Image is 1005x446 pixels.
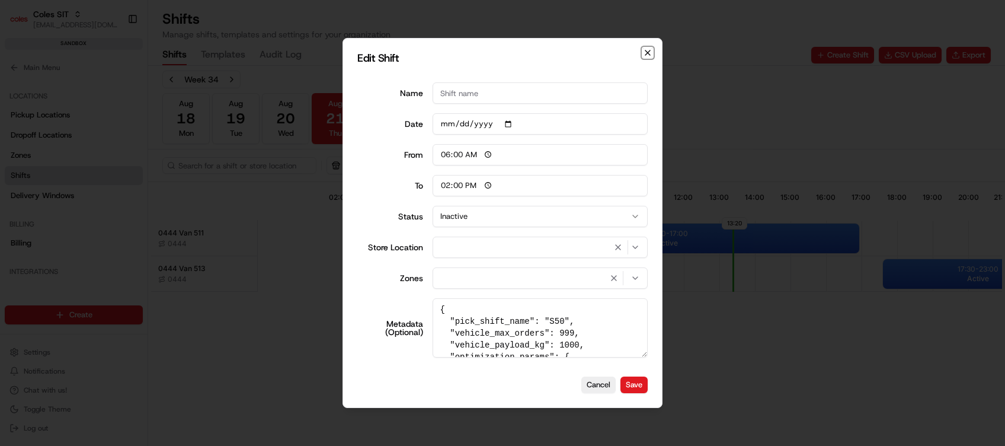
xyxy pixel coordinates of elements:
[357,274,423,282] label: Zones
[12,12,36,36] img: Nash
[12,47,216,66] p: Welcome 👋
[118,201,143,210] span: Pylon
[357,151,423,159] div: From
[40,113,194,125] div: Start new chat
[620,377,648,393] button: Save
[40,125,150,135] div: We're available if you need us!
[357,181,423,190] div: To
[433,82,648,104] input: Shift name
[357,243,423,251] label: Store Location
[201,117,216,131] button: Start new chat
[84,200,143,210] a: Powered byPylon
[357,120,423,128] label: Date
[357,212,423,221] label: Status
[7,167,95,189] a: 📗Knowledge Base
[100,173,110,183] div: 💻
[31,77,196,89] input: Clear
[357,89,423,97] label: Name
[581,377,616,393] button: Cancel
[12,173,21,183] div: 📗
[357,53,648,63] h2: Edit Shift
[24,172,91,184] span: Knowledge Base
[12,113,33,135] img: 1736555255976-a54dd68f-1ca7-489b-9aae-adbdc363a1c4
[112,172,190,184] span: API Documentation
[95,167,195,189] a: 💻API Documentation
[357,320,423,336] label: Metadata (Optional)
